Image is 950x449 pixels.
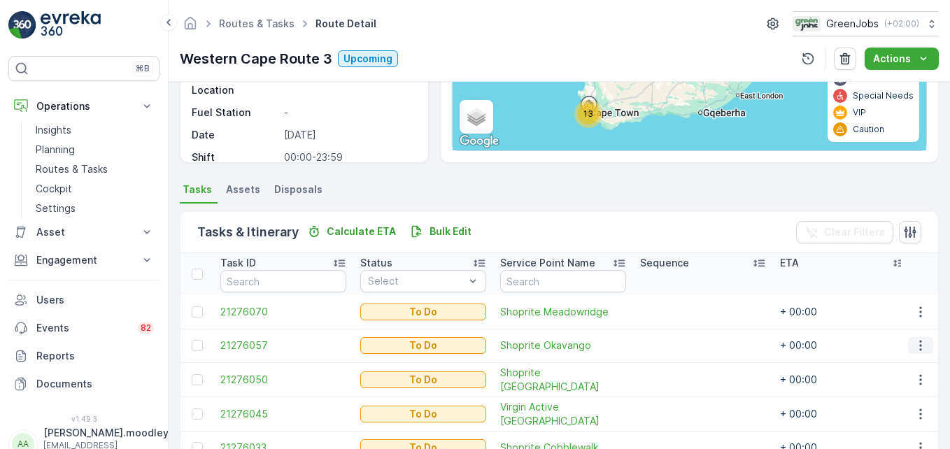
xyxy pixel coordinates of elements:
[192,306,203,318] div: Toggle Row Selected
[853,90,914,101] p: Special Needs
[773,295,913,329] td: + 00:00
[136,63,150,74] p: ⌘B
[773,397,913,431] td: + 00:00
[41,11,101,39] img: logo_light-DOdMpM7g.png
[8,370,159,398] a: Documents
[327,224,396,238] p: Calculate ETA
[183,183,212,197] span: Tasks
[343,52,392,66] p: Upcoming
[500,270,626,292] input: Search
[430,224,472,238] p: Bulk Edit
[409,305,437,319] p: To Do
[409,373,437,387] p: To Do
[8,92,159,120] button: Operations
[36,201,76,215] p: Settings
[853,124,884,135] p: Caution
[36,293,154,307] p: Users
[884,18,919,29] p: ( +02:00 )
[30,199,159,218] a: Settings
[500,338,626,352] a: Shoprite Okavango
[583,108,593,119] span: 13
[36,321,129,335] p: Events
[780,256,799,270] p: ETA
[284,69,414,97] p: -
[409,338,437,352] p: To Do
[8,415,159,423] span: v 1.49.3
[220,270,346,292] input: Search
[192,69,278,97] p: Disposal Location
[360,371,486,388] button: To Do
[36,123,71,137] p: Insights
[500,366,626,394] a: Shoprite Rondebosch
[220,256,256,270] p: Task ID
[640,256,689,270] p: Sequence
[773,329,913,362] td: + 00:00
[43,426,169,440] p: [PERSON_NAME].moodley
[284,150,414,164] p: 00:00-23:59
[793,16,821,31] img: Green_Jobs_Logo.png
[30,179,159,199] a: Cockpit
[197,222,299,242] p: Tasks & Itinerary
[873,52,911,66] p: Actions
[500,400,626,428] span: Virgin Active [GEOGRAPHIC_DATA]
[302,223,402,240] button: Calculate ETA
[456,132,502,150] img: Google
[360,256,392,270] p: Status
[8,11,36,39] img: logo
[824,225,885,239] p: Clear Filters
[36,162,108,176] p: Routes & Tasks
[8,246,159,274] button: Engagement
[8,286,159,314] a: Users
[456,132,502,150] a: Open this area in Google Maps (opens a new window)
[461,101,492,132] a: Layers
[796,221,893,243] button: Clear Filters
[180,48,332,69] p: Western Cape Route 3
[865,48,939,70] button: Actions
[192,150,278,164] p: Shift
[793,11,939,36] button: GreenJobs(+02:00)
[30,120,159,140] a: Insights
[220,338,346,352] a: 21276057
[368,274,465,288] p: Select
[274,183,322,197] span: Disposals
[192,106,278,120] p: Fuel Station
[30,159,159,179] a: Routes & Tasks
[192,128,278,142] p: Date
[226,183,260,197] span: Assets
[220,407,346,421] a: 21276045
[338,50,398,67] button: Upcoming
[8,218,159,246] button: Asset
[219,17,295,29] a: Routes & Tasks
[30,140,159,159] a: Planning
[36,99,132,113] p: Operations
[313,17,379,31] span: Route Detail
[404,223,477,240] button: Bulk Edit
[360,406,486,422] button: To Do
[192,374,203,385] div: Toggle Row Selected
[284,128,414,142] p: [DATE]
[8,314,159,342] a: Events82
[141,322,151,334] p: 82
[36,253,132,267] p: Engagement
[773,362,913,397] td: + 00:00
[360,337,486,354] button: To Do
[853,107,866,118] p: VIP
[360,304,486,320] button: To Do
[220,373,346,387] a: 21276050
[36,349,154,363] p: Reports
[36,143,75,157] p: Planning
[826,17,879,31] p: GreenJobs
[220,305,346,319] a: 21276070
[574,100,602,128] div: 13
[500,305,626,319] a: Shoprite Meadowridge
[36,182,72,196] p: Cockpit
[500,256,595,270] p: Service Point Name
[500,366,626,394] span: Shoprite [GEOGRAPHIC_DATA]
[183,21,198,33] a: Homepage
[8,342,159,370] a: Reports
